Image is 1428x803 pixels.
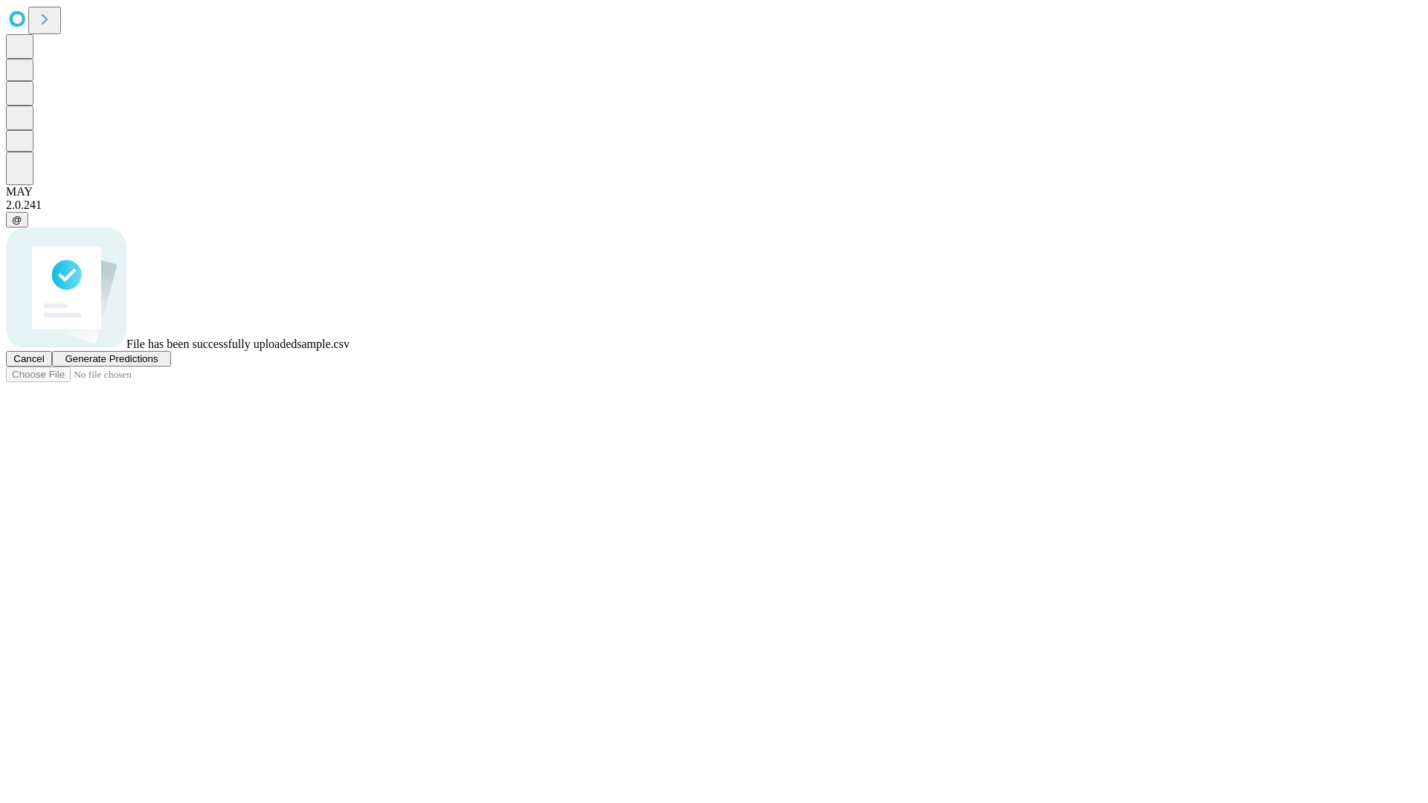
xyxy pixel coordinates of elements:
button: Cancel [6,351,52,367]
span: Cancel [13,353,45,364]
span: Generate Predictions [65,353,158,364]
div: 2.0.241 [6,199,1422,212]
span: File has been successfully uploaded [126,338,297,350]
button: @ [6,212,28,228]
div: MAY [6,185,1422,199]
button: Generate Predictions [52,351,171,367]
span: sample.csv [297,338,350,350]
span: @ [12,214,22,225]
